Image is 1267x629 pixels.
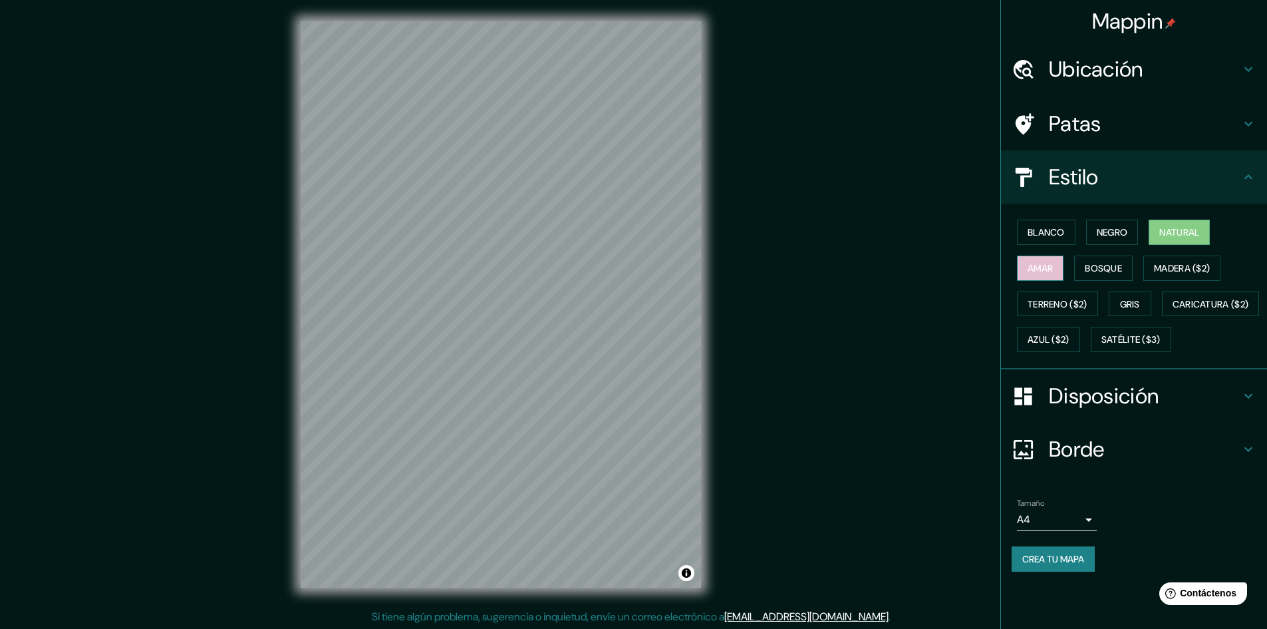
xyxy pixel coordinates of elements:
[1022,553,1084,565] font: Crea tu mapa
[893,609,895,624] font: .
[1149,220,1210,245] button: Natural
[1017,292,1098,317] button: Terreno ($2)
[1120,298,1140,310] font: Gris
[1049,163,1099,191] font: Estilo
[1091,327,1171,352] button: Satélite ($3)
[1143,256,1220,281] button: Madera ($2)
[1165,18,1176,29] img: pin-icon.png
[889,610,891,624] font: .
[1101,334,1161,346] font: Satélite ($3)
[1049,110,1101,138] font: Patas
[891,609,893,624] font: .
[1028,334,1069,346] font: Azul ($2)
[1074,256,1133,281] button: Bosque
[1017,256,1063,281] button: Amar
[1028,298,1087,310] font: Terreno ($2)
[301,21,701,588] canvas: Mapa
[1154,262,1210,274] font: Madera ($2)
[1001,369,1267,423] div: Disposición
[1017,220,1075,245] button: Blanco
[1092,7,1163,35] font: Mappin
[1017,513,1030,526] font: A4
[1086,220,1139,245] button: Negro
[1001,423,1267,476] div: Borde
[1097,226,1128,238] font: Negro
[678,565,694,581] button: Activar o desactivar atribución
[1001,150,1267,204] div: Estilo
[1012,546,1095,572] button: Crea tu mapa
[1162,292,1260,317] button: Caricatura ($2)
[1001,43,1267,96] div: Ubicación
[1109,292,1151,317] button: Gris
[1049,55,1143,83] font: Ubicación
[1001,97,1267,150] div: Patas
[1017,327,1080,352] button: Azul ($2)
[1149,577,1252,614] iframe: Lanzador de widgets de ayuda
[1017,498,1044,509] font: Tamaño
[1017,509,1097,530] div: A4
[1028,262,1053,274] font: Amar
[1173,298,1249,310] font: Caricatura ($2)
[1085,262,1122,274] font: Bosque
[1159,226,1199,238] font: Natural
[1049,435,1105,463] font: Borde
[1028,226,1065,238] font: Blanco
[724,610,889,624] a: [EMAIL_ADDRESS][DOMAIN_NAME]
[1049,382,1159,410] font: Disposición
[372,610,724,624] font: Si tiene algún problema, sugerencia o inquietud, envíe un correo electrónico a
